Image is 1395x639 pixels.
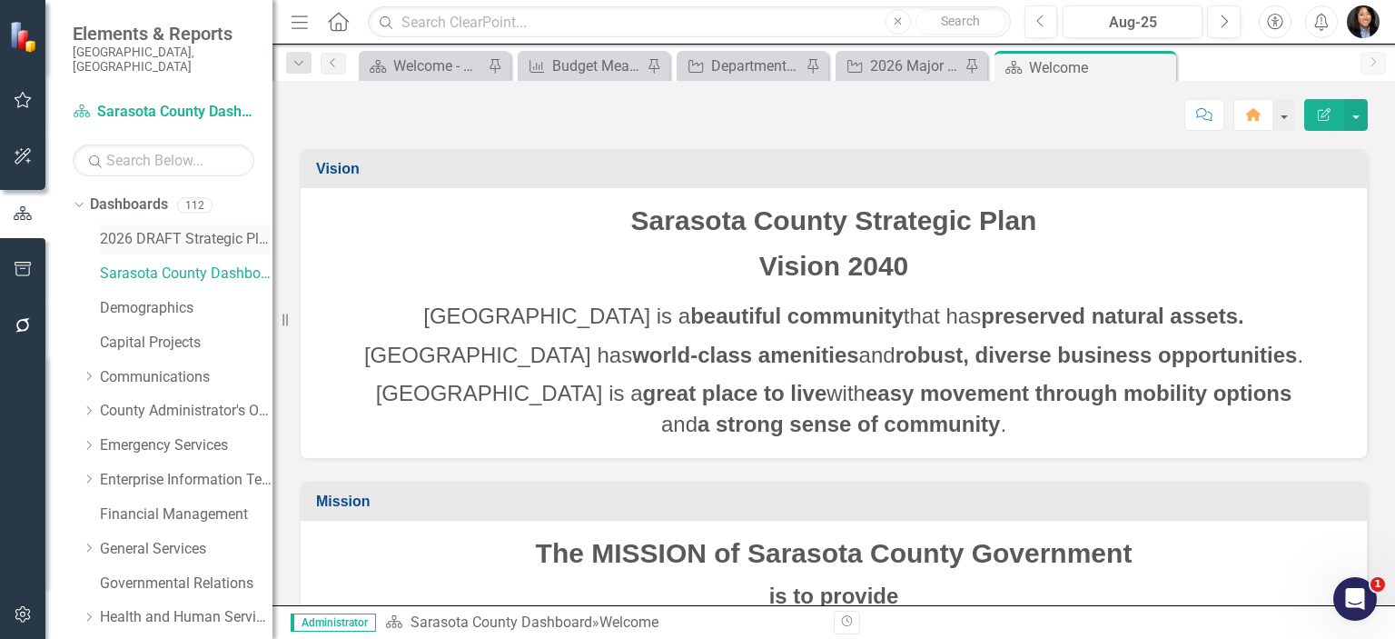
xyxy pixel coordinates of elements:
span: Sarasota County Strategic Plan [631,205,1037,235]
a: Sarasota County Dashboard [100,264,272,285]
strong: preserved natural assets. [981,304,1244,328]
a: General Services [100,539,272,560]
span: [GEOGRAPHIC_DATA] is a that has [423,304,1243,328]
a: Enterprise Information Technology [100,470,272,491]
div: » [385,613,820,634]
input: Search ClearPoint... [368,6,1010,38]
div: Welcome [599,614,658,631]
strong: a strong sense of community [697,412,1000,436]
span: 1 [1370,577,1385,592]
span: The MISSION of Sarasota County Government [536,538,1133,568]
a: 2026 Major Projects [840,55,960,77]
iframe: Intercom live chat [1333,577,1377,621]
span: Vision 2040 [759,251,909,281]
div: 112 [177,197,213,213]
a: 2026 DRAFT Strategic Plan [100,229,272,250]
a: Financial Management [100,504,272,525]
div: Budget Measures [552,55,642,77]
a: Department Actions - Budget Report [681,55,801,77]
strong: beautiful community [690,304,904,328]
span: Elements & Reports [73,23,254,45]
div: Welcome [1029,56,1172,79]
strong: is to provide [769,584,899,608]
input: Search Below... [73,145,254,176]
a: Capital Projects [100,333,272,354]
button: Aug-25 [1063,5,1202,38]
a: Communications [100,367,272,388]
h3: Mission [316,494,1358,510]
img: ClearPoint Strategy [8,19,42,53]
a: Demographics [100,298,272,319]
div: Department Actions - Budget Report [711,55,801,77]
a: Welcome - Department Snapshot [363,55,483,77]
div: 2026 Major Projects [870,55,960,77]
h3: Vision [316,161,1358,177]
div: Welcome - Department Snapshot [393,55,483,77]
span: Search [941,14,980,28]
a: Sarasota County Dashboard [73,102,254,123]
a: County Administrator's Office [100,401,272,422]
span: [GEOGRAPHIC_DATA] has and . [364,343,1303,367]
a: Emergency Services [100,435,272,456]
a: Sarasota County Dashboard [411,614,592,631]
span: Administrator [291,614,376,632]
a: Dashboards [90,195,168,215]
button: Search [915,9,1006,35]
a: Health and Human Services [100,607,272,628]
div: Aug-25 [1069,12,1196,34]
a: Governmental Relations [100,574,272,594]
a: Budget Measures [522,55,642,77]
img: Katie White [1347,5,1380,38]
small: [GEOGRAPHIC_DATA], [GEOGRAPHIC_DATA] [73,45,254,75]
strong: great place to live [643,381,827,405]
strong: world-class amenities [632,343,858,367]
strong: robust, diverse business opportunities [895,343,1298,367]
span: [GEOGRAPHIC_DATA] is a with and . [376,381,1292,436]
strong: easy movement through mobility options [866,381,1291,405]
